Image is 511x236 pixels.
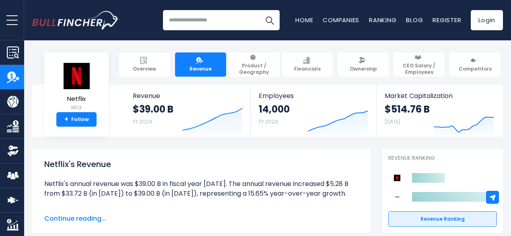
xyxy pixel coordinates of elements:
span: Employees [259,92,368,100]
a: Go to homepage [32,11,119,29]
a: Product / Geography [229,52,280,77]
span: Netflix [62,96,91,102]
a: +Follow [56,112,97,127]
span: Product / Geography [232,63,276,75]
a: Revenue Ranking [388,211,497,227]
span: Overview [133,66,156,72]
a: Employees 14,000 FY 2024 [251,85,376,137]
button: Search [260,10,280,30]
small: [DATE] [385,118,400,125]
a: Companies [323,16,359,24]
a: Home [295,16,313,24]
a: Financials [282,52,333,77]
p: Revenue Ranking [388,155,497,162]
a: Blog [406,16,423,24]
a: Market Capitalization $514.76 B [DATE] [377,85,502,137]
span: Revenue [133,92,243,100]
small: FY 2024 [259,118,278,125]
small: FY 2024 [133,118,152,125]
img: Bullfincher logo [32,11,119,29]
a: Ownership [338,52,389,77]
span: Market Capitalization [385,92,494,100]
a: Revenue [175,52,226,77]
strong: $514.76 B [385,103,430,115]
a: Overview [119,52,170,77]
a: Register [433,16,461,24]
span: CEO Salary / Employees [397,63,441,75]
span: Continue reading... [44,214,358,223]
img: Ownership [7,145,19,157]
a: Revenue $39.00 B FY 2024 [125,85,251,137]
span: Competitors [459,66,492,72]
strong: + [64,116,68,123]
strong: $39.00 B [133,103,173,115]
img: Netflix competitors logo [392,173,402,183]
a: CEO Salary / Employees [394,52,445,77]
a: Competitors [449,52,501,77]
strong: 14,000 [259,103,290,115]
span: Revenue [190,66,212,72]
a: Ranking [369,16,396,24]
h1: Netflix's Revenue [44,158,358,170]
img: Walt Disney Company competitors logo [392,192,402,202]
span: Financials [294,66,321,72]
small: NFLX [62,104,91,111]
span: Ownership [350,66,377,72]
a: Netflix NFLX [62,62,91,113]
li: Netflix's annual revenue was $39.00 B in fiscal year [DATE]. The annual revenue increased $5.28 B... [44,179,358,198]
a: Login [471,10,503,30]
